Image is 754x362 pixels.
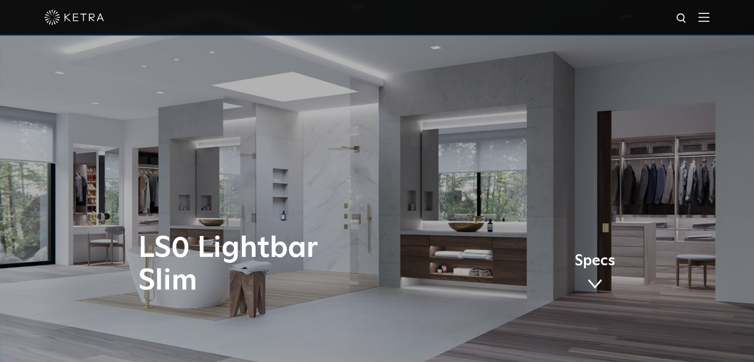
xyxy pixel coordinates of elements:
a: Specs [575,254,615,293]
img: ketra-logo-2019-white [45,10,104,25]
h1: LS0 Lightbar Slim [138,232,418,298]
img: search icon [676,12,688,25]
span: Specs [575,254,615,268]
img: Hamburger%20Nav.svg [698,12,709,22]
